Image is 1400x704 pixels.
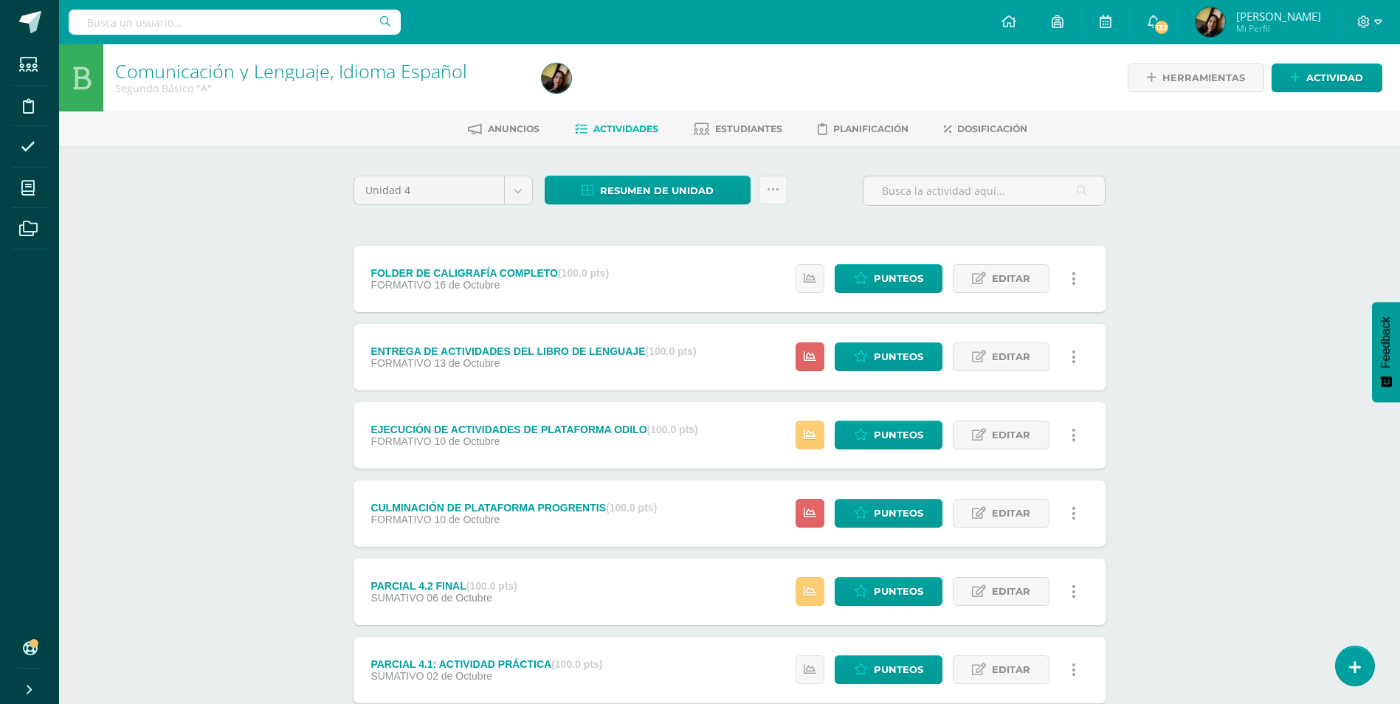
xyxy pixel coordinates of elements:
[874,578,923,605] span: Punteos
[434,357,500,369] span: 13 de Octubre
[1128,63,1264,92] a: Herramientas
[434,435,500,447] span: 10 de Octubre
[835,421,942,449] a: Punteos
[575,117,658,141] a: Actividades
[833,123,908,134] span: Planificación
[370,592,424,604] span: SUMATIVO
[600,177,714,204] span: Resumen de unidad
[874,500,923,527] span: Punteos
[370,658,602,670] div: PARCIAL 4.1: ACTIVIDAD PRÁCTICA
[427,670,492,682] span: 02 de Octubre
[874,343,923,370] span: Punteos
[370,424,697,435] div: EJECUCIÓN DE ACTIVIDADES DE PLATAFORMA ODILO
[874,421,923,449] span: Punteos
[558,267,609,279] strong: (100.0 pts)
[818,117,908,141] a: Planificación
[647,424,698,435] strong: (100.0 pts)
[1236,22,1321,35] span: Mi Perfil
[1372,302,1400,402] button: Feedback - Mostrar encuesta
[370,279,431,291] span: FORMATIVO
[370,345,696,357] div: ENTREGA DE ACTIVIDADES DEL LIBRO DE LENGUAJE
[370,357,431,369] span: FORMATIVO
[427,592,492,604] span: 06 de Octubre
[1306,64,1363,92] span: Actividad
[1379,317,1393,368] span: Feedback
[115,81,524,95] div: Segundo Básico 'A'
[468,117,539,141] a: Anuncios
[370,435,431,447] span: FORMATIVO
[992,656,1030,683] span: Editar
[434,514,500,525] span: 10 de Octubre
[1196,7,1225,37] img: d3caccddea3211bd5a70dad108ead3bc.png
[545,176,751,204] a: Resumen de unidad
[944,117,1027,141] a: Dosificación
[370,670,424,682] span: SUMATIVO
[1236,9,1321,24] span: [PERSON_NAME]
[370,502,657,514] div: CULMINACIÓN DE PLATAFORMA PROGRENTIS
[835,342,942,371] a: Punteos
[354,176,532,204] a: Unidad 4
[69,10,401,35] input: Busca un usuario...
[863,176,1105,205] input: Busca la actividad aquí...
[488,123,539,134] span: Anuncios
[365,176,493,204] span: Unidad 4
[1162,64,1245,92] span: Herramientas
[835,655,942,684] a: Punteos
[694,117,782,141] a: Estudiantes
[370,267,609,279] div: FOLDER DE CALIGRAFÍA COMPLETO
[835,499,942,528] a: Punteos
[874,265,923,292] span: Punteos
[466,580,517,592] strong: (100.0 pts)
[992,578,1030,605] span: Editar
[606,502,657,514] strong: (100.0 pts)
[434,279,500,291] span: 16 de Octubre
[1272,63,1382,92] a: Actividad
[992,265,1030,292] span: Editar
[715,123,782,134] span: Estudiantes
[370,514,431,525] span: FORMATIVO
[957,123,1027,134] span: Dosificación
[992,500,1030,527] span: Editar
[645,345,696,357] strong: (100.0 pts)
[551,658,602,670] strong: (100.0 pts)
[992,421,1030,449] span: Editar
[835,577,942,606] a: Punteos
[593,123,658,134] span: Actividades
[992,343,1030,370] span: Editar
[835,264,942,293] a: Punteos
[115,61,524,81] h1: Comunicación y Lenguaje, Idioma Español
[115,58,467,83] a: Comunicación y Lenguaje, Idioma Español
[874,656,923,683] span: Punteos
[370,580,517,592] div: PARCIAL 4.2 FINAL
[1154,19,1170,35] span: 132
[542,63,571,93] img: d3caccddea3211bd5a70dad108ead3bc.png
